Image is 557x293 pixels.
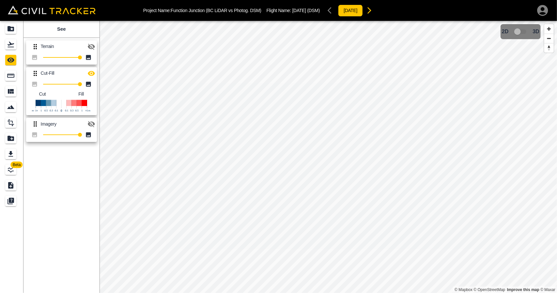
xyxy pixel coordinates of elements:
[544,43,554,53] button: Reset bearing to north
[143,8,261,13] p: Project Name: Function Junction (BC LiDAR vs Photog. DSM)
[8,6,96,15] img: Civil Tracker
[474,287,505,292] a: OpenStreetMap
[544,34,554,43] button: Zoom out
[267,8,320,13] p: Flight Name:
[292,8,320,13] span: [DATE] (DSM)
[533,29,539,35] span: 3D
[502,29,508,35] span: 2D
[100,21,557,293] canvas: Map
[507,287,539,292] a: Map feedback
[511,25,530,38] span: 3D model not uploaded yet
[455,287,472,292] a: Mapbox
[544,24,554,34] button: Zoom in
[540,287,555,292] a: Maxar
[338,5,363,17] button: [DATE]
